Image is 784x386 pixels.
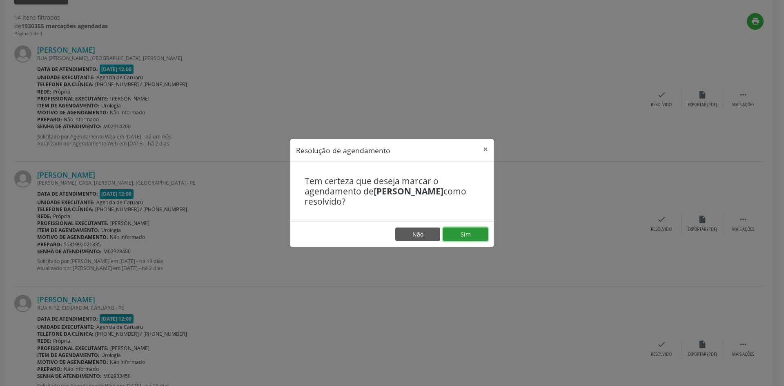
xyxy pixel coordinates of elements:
b: [PERSON_NAME] [374,185,443,197]
h4: Tem certeza que deseja marcar o agendamento de como resolvido? [305,176,479,207]
button: Não [395,228,440,241]
h5: Resolução de agendamento [296,145,390,156]
button: Close [477,139,494,159]
button: Sim [443,228,488,241]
